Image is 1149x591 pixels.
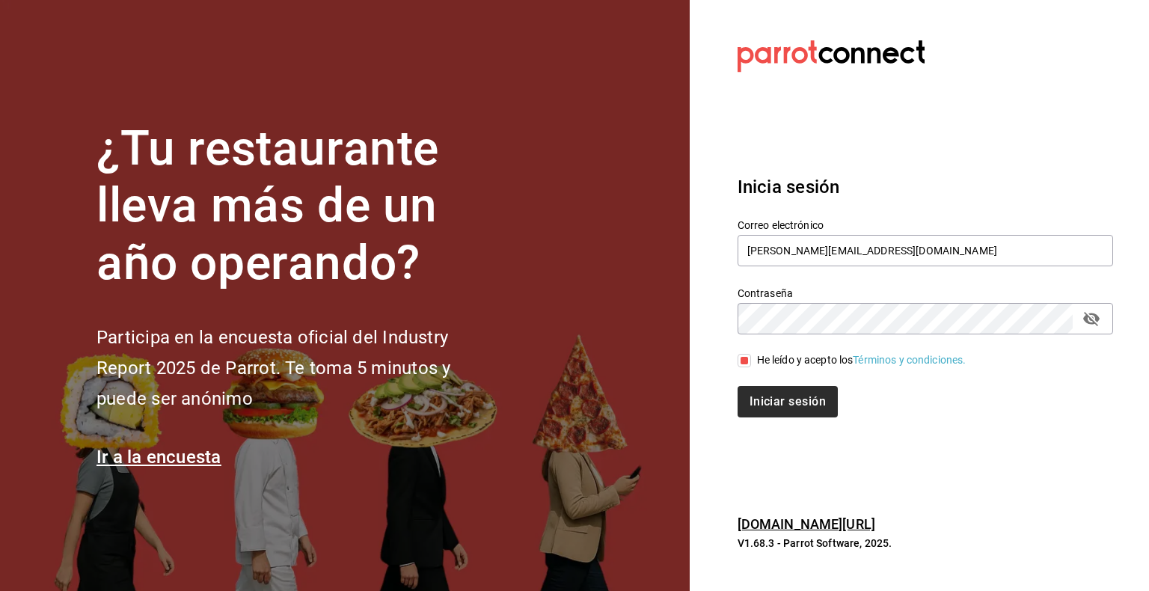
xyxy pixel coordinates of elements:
[738,386,838,417] button: Iniciar sesión
[96,120,500,293] h1: ¿Tu restaurante lleva más de un año operando?
[853,354,966,366] a: Términos y condiciones.
[738,287,1113,298] label: Contraseña
[96,447,221,468] a: Ir a la encuesta
[1079,306,1104,331] button: passwordField
[738,174,1113,200] h3: Inicia sesión
[738,235,1113,266] input: Ingresa tu correo electrónico
[738,219,1113,230] label: Correo electrónico
[757,352,966,368] div: He leído y acepto los
[738,536,1113,551] p: V1.68.3 - Parrot Software, 2025.
[96,322,500,414] h2: Participa en la encuesta oficial del Industry Report 2025 de Parrot. Te toma 5 minutos y puede se...
[738,516,875,532] a: [DOMAIN_NAME][URL]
